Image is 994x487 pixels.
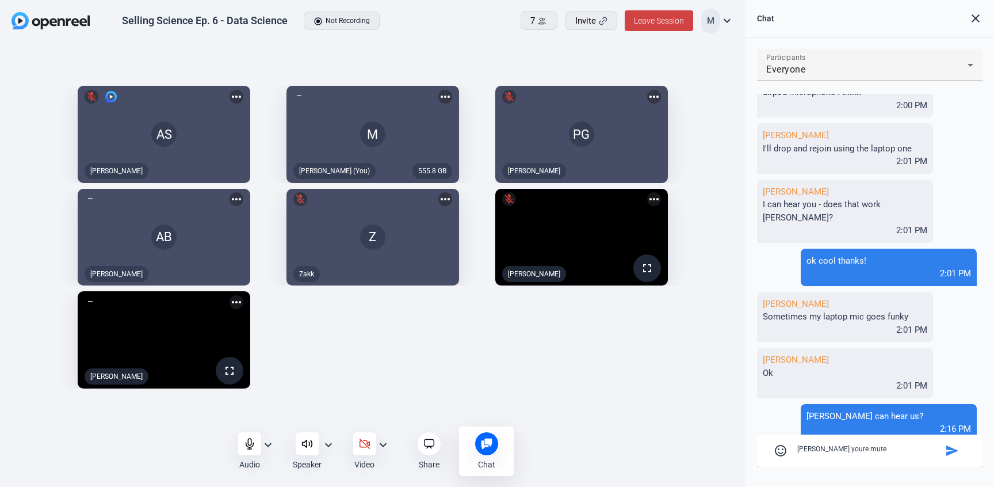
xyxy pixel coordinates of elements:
[122,14,288,28] div: Selling Science Ep. 6 - Data Science
[634,16,684,25] span: Leave Session
[945,444,959,458] mat-icon: send
[230,90,243,104] mat-icon: more_horiz
[806,267,971,280] div: 2:01 PM
[625,10,693,31] button: Leave Session
[763,310,927,324] div: Sometimes my laptop mic goes funky
[151,121,177,147] div: AS
[360,225,385,250] div: Z
[806,423,971,436] div: 2:16 PM
[478,459,495,470] div: Chat
[763,324,927,337] div: 2:01 PM
[969,12,982,25] mat-icon: close
[293,163,376,179] div: [PERSON_NAME] (You)
[85,368,148,385] div: [PERSON_NAME]
[806,410,971,423] div: [PERSON_NAME] can hear us?
[575,14,596,28] span: Invite
[376,438,390,452] mat-icon: expand_more
[438,90,452,104] mat-icon: more_horiz
[293,266,320,282] div: Zakk
[766,54,805,62] mat-label: Participants
[322,438,335,452] mat-icon: expand_more
[763,198,927,224] div: I can hear you - does that work [PERSON_NAME]?
[230,192,243,206] mat-icon: more_horiz
[502,163,566,179] div: [PERSON_NAME]
[293,192,307,206] mat-icon: mic_off
[763,379,927,393] div: 2:01 PM
[569,121,594,147] div: PG
[502,90,516,104] mat-icon: mic_off
[763,129,927,142] div: [PERSON_NAME]
[354,459,374,470] div: Video
[223,364,236,378] mat-icon: fullscreen
[360,121,385,147] div: M
[530,14,535,28] span: 7
[565,12,617,30] button: Invite
[12,12,90,29] img: OpenReel logo
[293,459,322,470] div: Speaker
[151,225,177,250] div: AB
[701,9,720,33] div: M
[85,163,148,179] div: [PERSON_NAME]
[521,12,557,30] button: 7
[502,192,516,206] mat-icon: mic_off
[720,14,734,28] mat-icon: expand_more
[640,261,654,275] mat-icon: fullscreen
[763,185,927,199] div: [PERSON_NAME]
[763,353,927,367] div: [PERSON_NAME]
[239,459,260,470] div: Audio
[763,367,927,380] div: Ok
[757,12,774,25] div: Chat
[766,64,805,75] mat-select-trigger: Everyone
[763,155,927,168] div: 2:01 PM
[230,295,243,309] mat-icon: more_horiz
[85,90,98,104] mat-icon: mic_off
[763,298,927,311] div: [PERSON_NAME]
[763,224,927,237] div: 2:01 PM
[261,438,275,452] mat-icon: expand_more
[438,192,452,206] mat-icon: more_horiz
[85,266,148,282] div: [PERSON_NAME]
[763,142,927,155] div: I'll drop and rejoin using the laptop one
[774,444,787,458] mat-icon: sentiment_satisfied_alt
[105,91,117,102] img: logo
[647,192,661,206] mat-icon: more_horiz
[806,254,971,268] div: ok cool thanks!
[419,459,439,470] div: Share
[502,266,566,282] div: [PERSON_NAME]
[763,99,927,112] div: 2:00 PM
[647,90,661,104] mat-icon: more_horiz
